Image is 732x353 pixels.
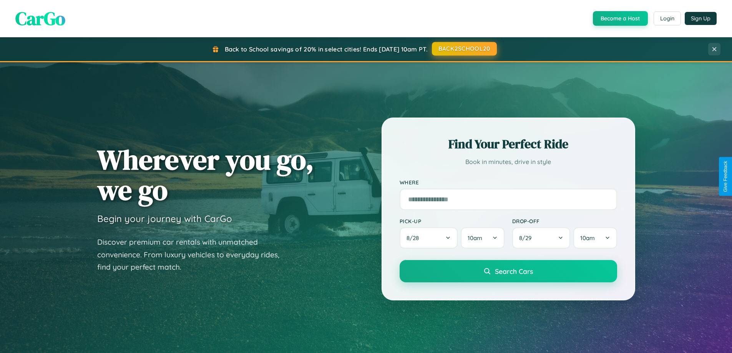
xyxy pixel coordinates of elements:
span: 10am [468,234,482,242]
h2: Find Your Perfect Ride [400,136,617,152]
div: Give Feedback [723,161,728,192]
span: Back to School savings of 20% in select cities! Ends [DATE] 10am PT. [225,45,428,53]
button: 10am [461,227,504,249]
p: Book in minutes, drive in style [400,156,617,167]
span: 10am [580,234,595,242]
button: 8/28 [400,227,458,249]
span: 8 / 28 [407,234,423,242]
button: Become a Host [593,11,648,26]
span: Search Cars [495,267,533,275]
button: Search Cars [400,260,617,282]
p: Discover premium car rentals with unmatched convenience. From luxury vehicles to everyday rides, ... [97,236,289,273]
button: Login [654,12,681,25]
button: Sign Up [685,12,717,25]
label: Pick-up [400,218,505,224]
button: 10am [573,227,617,249]
span: CarGo [15,6,65,31]
button: BACK2SCHOOL20 [432,42,497,56]
label: Where [400,179,617,186]
button: 8/29 [512,227,571,249]
h3: Begin your journey with CarGo [97,213,232,224]
label: Drop-off [512,218,617,224]
h1: Wherever you go, we go [97,144,314,205]
span: 8 / 29 [519,234,535,242]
